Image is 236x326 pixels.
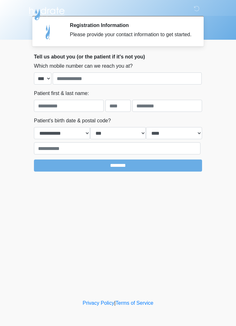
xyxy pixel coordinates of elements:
a: | [114,300,115,306]
label: Patient first & last name: [34,90,89,97]
a: Privacy Policy [83,300,115,306]
h2: Tell us about you (or the patient if it's not you) [34,54,202,60]
div: Please provide your contact information to get started. [70,31,193,38]
label: Patient's birth date & postal code? [34,117,111,125]
label: Which mobile number can we reach you at? [34,62,133,70]
img: Agent Avatar [39,22,58,41]
img: Hydrate IV Bar - Scottsdale Logo [28,5,66,21]
a: Terms of Service [115,300,153,306]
